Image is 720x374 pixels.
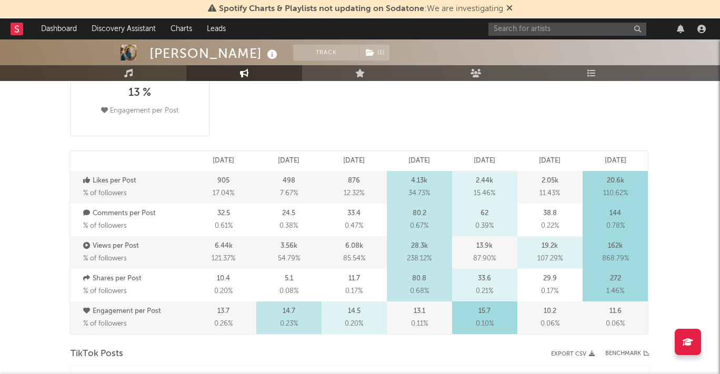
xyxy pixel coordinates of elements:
span: 0.17 % [541,285,558,298]
span: 15.46 % [474,187,495,200]
span: 0.08 % [279,285,298,298]
p: 6.08k [345,240,363,252]
a: Dashboard [34,18,84,39]
p: Likes per Post [83,175,188,187]
p: 13.1 [414,305,425,318]
p: 20.6k [607,175,624,187]
span: 7.67 % [280,187,298,200]
span: 1.46 % [606,285,624,298]
p: [DATE] [605,155,626,167]
p: 5.1 [285,272,293,285]
span: 121.37 % [212,252,235,265]
p: 10.4 [217,272,230,285]
span: : We are investigating [219,5,503,13]
p: Shares per Post [83,272,188,285]
p: 11.7 [348,272,360,285]
p: [DATE] [343,155,365,167]
p: 33.6 [478,272,491,285]
p: 11.6 [609,305,622,318]
p: 62 [481,207,488,220]
p: 14.5 [348,305,361,318]
p: 80.8 [412,272,426,285]
p: 13.9k [476,240,493,252]
span: 17.04 % [213,187,234,200]
span: 0.20 % [214,285,233,298]
p: 272 [610,272,621,285]
span: % of followers [83,190,127,197]
input: Search for artists [488,23,646,36]
span: 87.90 % [473,252,496,265]
span: 238.12 % [407,252,432,265]
span: 0.11 % [411,318,428,330]
p: [DATE] [408,155,430,167]
span: Spotify Charts & Playlists not updating on Sodatone [219,5,424,13]
p: 876 [348,175,360,187]
p: 15.7 [478,305,491,318]
span: 0.23 % [280,318,298,330]
span: 868.79 % [602,252,629,265]
span: % of followers [83,255,127,262]
span: 0.10 % [476,318,494,330]
span: 110.62 % [603,187,628,200]
a: Leads [199,18,233,39]
div: [PERSON_NAME] [149,45,280,62]
p: [DATE] [213,155,234,167]
span: 0.61 % [215,220,233,233]
p: 33.4 [347,207,361,220]
button: Export CSV [551,351,595,357]
span: 0.38 % [279,220,298,233]
span: 0.21 % [476,285,493,298]
span: 34.73 % [408,187,430,200]
p: 80.2 [413,207,426,220]
span: ( 1 ) [359,45,390,60]
span: % of followers [83,320,127,327]
p: Views per Post [83,240,188,252]
span: 0.20 % [345,318,363,330]
p: Engagement per Post [83,305,188,318]
a: Discovery Assistant [84,18,163,39]
p: 498 [283,175,295,187]
p: 24.5 [282,207,295,220]
p: [DATE] [539,155,561,167]
span: 0.47 % [345,220,363,233]
span: % of followers [83,288,127,295]
p: 28.3k [411,240,428,252]
span: 0.06 % [606,318,625,330]
p: 14.7 [283,305,295,318]
a: Charts [163,18,199,39]
div: Engagement per Post [101,105,178,117]
span: 85.54 % [343,252,365,265]
p: 144 [609,207,621,220]
p: 10.2 [544,305,556,318]
p: 2.05k [542,175,558,187]
span: 0.67 % [410,220,428,233]
span: 0.17 % [345,285,363,298]
button: (1) [359,45,389,60]
p: 19.2k [542,240,558,252]
div: 13 % [128,87,151,99]
span: 0.39 % [475,220,494,233]
span: 11.43 % [539,187,560,200]
span: % of followers [83,223,127,229]
p: 6.44k [215,240,233,252]
p: 32.5 [217,207,230,220]
span: 0.06 % [541,318,559,330]
button: Track [293,45,359,60]
span: 54.79 % [278,252,300,265]
span: 0.68 % [410,285,429,298]
p: [DATE] [474,155,495,167]
span: TikTok Posts [71,348,123,360]
p: 162k [608,240,623,252]
p: 13.7 [217,305,229,318]
a: Benchmark [605,348,649,360]
span: 0.26 % [214,318,233,330]
p: 2.44k [476,175,493,187]
p: Comments per Post [83,207,188,220]
span: 12.32 % [344,187,364,200]
p: 4.13k [411,175,427,187]
span: 0.78 % [606,220,625,233]
p: 38.8 [543,207,557,220]
span: 107.29 % [537,252,563,265]
p: [DATE] [278,155,299,167]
